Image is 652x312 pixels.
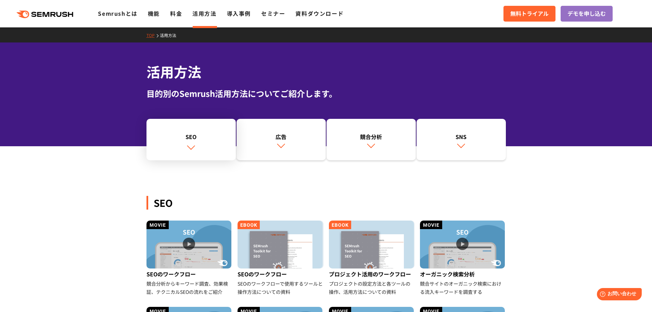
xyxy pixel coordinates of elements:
a: SEOのワークフロー SEOのワークフローで使用するツールと操作方法についての資料 [238,221,323,296]
div: プロジェクト活用のワークフロー [329,269,415,279]
a: 活用方法 [192,9,216,17]
div: 広告 [240,133,322,141]
a: 活用方法 [160,32,181,38]
a: デモを申し込む [561,6,613,22]
a: 料金 [170,9,182,17]
span: 無料トライアル [510,9,549,18]
div: SEO [146,196,506,210]
div: オーガニック検索分析 [420,269,506,279]
a: 広告 [236,119,326,161]
span: デモを申し込む [567,9,606,18]
div: SEOのワークフロー [238,269,323,279]
div: 競合分析からキーワード調査、効果検証、テクニカルSEOの流れをご紹介 [146,279,232,296]
div: 競合サイトのオーガニック検索における流入キーワードを調査する [420,279,506,296]
a: SEO [146,119,236,161]
div: SNS [420,133,502,141]
a: SEOのワークフロー 競合分析からキーワード調査、効果検証、テクニカルSEOの流れをご紹介 [146,221,232,296]
a: プロジェクト活用のワークフロー プロジェクトの設定方法と各ツールの操作、活用方法についての資料 [329,221,415,296]
a: オーガニック検索分析 競合サイトのオーガニック検索における流入キーワードを調査する [420,221,506,296]
a: 無料トライアル [503,6,555,22]
div: SEO [150,133,232,141]
h1: 活用方法 [146,62,506,82]
a: 機能 [148,9,160,17]
iframe: Help widget launcher [591,285,644,304]
a: TOP [146,32,160,38]
a: 競合分析 [327,119,416,161]
div: 競合分析 [330,133,412,141]
div: 目的別のSemrush活用方法についてご紹介します。 [146,87,506,100]
a: 導入事例 [227,9,251,17]
a: Semrushとは [98,9,137,17]
div: SEOのワークフローで使用するツールと操作方法についての資料 [238,279,323,296]
a: SNS [417,119,506,161]
div: プロジェクトの設定方法と各ツールの操作、活用方法についての資料 [329,279,415,296]
a: セミナー [261,9,285,17]
a: 資料ダウンロード [295,9,344,17]
div: SEOのワークフロー [146,269,232,279]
